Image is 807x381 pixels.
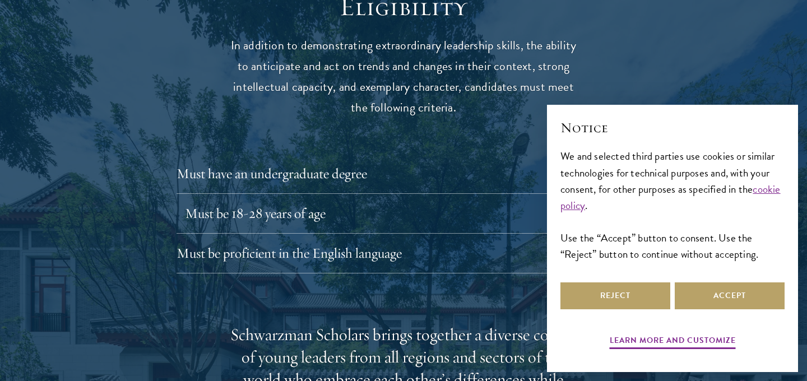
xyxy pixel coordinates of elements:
p: In addition to demonstrating extraordinary leadership skills, the ability to anticipate and act o... [230,35,577,118]
div: We and selected third parties use cookies or similar technologies for technical purposes and, wit... [560,148,785,262]
button: Must be proficient in the English language [177,240,630,267]
button: Accept [675,282,785,309]
button: Must be 18-28 years of age [185,200,639,227]
button: Learn more and customize [610,333,736,351]
button: Must have an undergraduate degree [177,160,630,187]
button: Reject [560,282,670,309]
a: cookie policy [560,181,781,213]
h2: Notice [560,118,785,137]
